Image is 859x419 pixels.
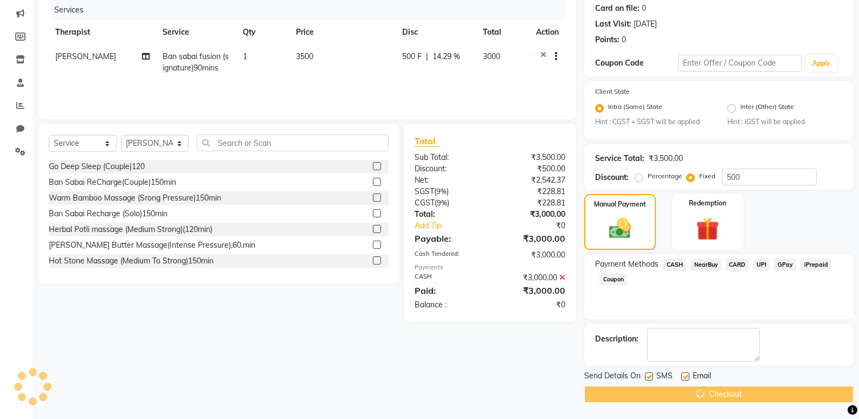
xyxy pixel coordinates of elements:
div: Last Visit: [595,18,631,30]
div: ( ) [406,186,490,197]
div: ₹3,500.00 [490,152,573,163]
label: Redemption [689,198,726,208]
span: CASH [663,259,686,271]
small: Hint : IGST will be applied [727,117,843,127]
div: ₹3,000.00 [490,272,573,283]
div: 0 [622,34,626,46]
div: ( ) [406,197,490,209]
th: Total [476,20,530,44]
div: Herbal Potli massage (Medium Strong)(120min) [49,224,212,235]
label: Manual Payment [594,199,646,209]
th: Qty [236,20,289,44]
span: 9% [436,187,447,196]
button: Apply [806,55,837,72]
div: Paid: [406,284,490,297]
div: Sub Total: [406,152,490,163]
div: Balance : [406,299,490,311]
div: Ban Sabai Recharge (Solo)150min [49,208,167,220]
div: ₹3,000.00 [490,249,573,261]
label: Fixed [699,171,715,181]
th: Therapist [49,20,156,44]
th: Service [156,20,236,44]
div: Go Deep Sleep (Couple)120 [49,161,145,172]
div: Payable: [406,232,490,245]
span: Payment Methods [595,259,658,270]
div: [PERSON_NAME] Butter Massage(Intense Pressure),60.min [49,240,255,251]
div: CASH [406,272,490,283]
span: 1 [243,51,247,61]
span: CGST [415,198,435,208]
span: Email [693,370,711,384]
img: _gift.svg [689,215,726,243]
div: ₹228.81 [490,186,573,197]
label: Client State [595,87,630,96]
div: Points: [595,34,619,46]
div: [DATE] [634,18,657,30]
a: Add Tip [406,220,504,231]
span: 9% [437,198,447,207]
div: ₹0 [490,299,573,311]
span: 14.29 % [432,51,460,62]
div: Ban Sabai ReCharge(Couple)150min [49,177,176,188]
span: Ban sabai fusion (signature)90mins [163,51,229,73]
div: ₹2,542.37 [490,175,573,186]
label: Percentage [648,171,682,181]
div: ₹228.81 [490,197,573,209]
div: 0 [642,3,646,14]
span: Coupon [599,273,627,286]
div: ₹3,000.00 [490,232,573,245]
div: Coupon Code [595,57,677,69]
input: Search or Scan [197,134,389,151]
div: Description: [595,333,638,345]
span: | [426,51,428,62]
span: CARD [726,259,749,271]
span: 500 F [402,51,422,62]
span: SGST [415,186,434,196]
div: ₹0 [504,220,573,231]
div: Card on file: [595,3,640,14]
div: Net: [406,175,490,186]
span: Total [415,136,440,147]
th: Disc [396,20,476,44]
label: Inter (Other) State [740,102,794,115]
div: Total: [406,209,490,220]
div: Hot Stone Massage (Medium To Strong)150min [49,255,214,267]
div: ₹3,000.00 [490,209,573,220]
span: 3500 [296,51,313,61]
span: UPI [753,259,770,271]
th: Price [289,20,396,44]
span: iPrepaid [800,259,831,271]
div: Discount: [406,163,490,175]
div: ₹3,500.00 [649,153,683,164]
span: SMS [656,370,673,384]
small: Hint : CGST + SGST will be applied [595,117,711,127]
div: Warm Bamboo Massage (Srong Pressure)150min [49,192,221,204]
span: [PERSON_NAME] [55,51,116,61]
input: Enter Offer / Coupon Code [678,55,802,72]
div: Cash Tendered: [406,249,490,261]
th: Action [529,20,565,44]
div: ₹500.00 [490,163,573,175]
span: GPay [774,259,796,271]
span: NearBuy [690,259,721,271]
span: Send Details On [584,370,641,384]
span: 3000 [483,51,500,61]
div: Discount: [595,172,629,183]
img: _cash.svg [602,216,638,241]
label: Intra (Same) State [608,102,662,115]
div: Payments [415,263,565,272]
div: Service Total: [595,153,644,164]
div: ₹3,000.00 [490,284,573,297]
